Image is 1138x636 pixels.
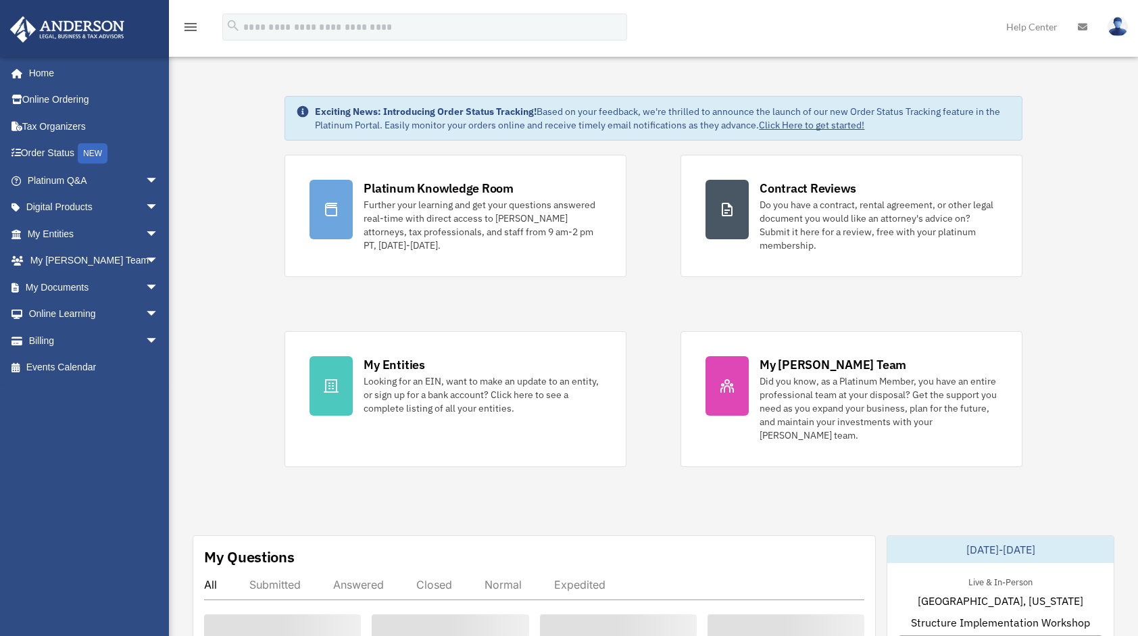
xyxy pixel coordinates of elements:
[760,374,997,442] div: Did you know, as a Platinum Member, you have an entire professional team at your disposal? Get th...
[760,356,906,373] div: My [PERSON_NAME] Team
[759,119,864,131] a: Click Here to get started!
[485,578,522,591] div: Normal
[9,220,179,247] a: My Entitiesarrow_drop_down
[9,140,179,168] a: Order StatusNEW
[226,18,241,33] i: search
[364,198,601,252] div: Further your learning and get your questions answered real-time with direct access to [PERSON_NAM...
[145,220,172,248] span: arrow_drop_down
[333,578,384,591] div: Answered
[204,578,217,591] div: All
[911,614,1090,631] span: Structure Implementation Workshop
[9,87,179,114] a: Online Ordering
[182,24,199,35] a: menu
[760,180,856,197] div: Contract Reviews
[681,331,1022,467] a: My [PERSON_NAME] Team Did you know, as a Platinum Member, you have an entire professional team at...
[78,143,107,164] div: NEW
[182,19,199,35] i: menu
[9,194,179,221] a: Digital Productsarrow_drop_down
[145,327,172,355] span: arrow_drop_down
[9,113,179,140] a: Tax Organizers
[9,167,179,194] a: Platinum Q&Aarrow_drop_down
[918,593,1083,609] span: [GEOGRAPHIC_DATA], [US_STATE]
[9,274,179,301] a: My Documentsarrow_drop_down
[416,578,452,591] div: Closed
[554,578,605,591] div: Expedited
[681,155,1022,277] a: Contract Reviews Do you have a contract, rental agreement, or other legal document you would like...
[315,105,1010,132] div: Based on your feedback, we're thrilled to announce the launch of our new Order Status Tracking fe...
[1108,17,1128,36] img: User Pic
[249,578,301,591] div: Submitted
[9,301,179,328] a: Online Learningarrow_drop_down
[204,547,295,567] div: My Questions
[145,167,172,195] span: arrow_drop_down
[364,374,601,415] div: Looking for an EIN, want to make an update to an entity, or sign up for a bank account? Click her...
[760,198,997,252] div: Do you have a contract, rental agreement, or other legal document you would like an attorney's ad...
[9,327,179,354] a: Billingarrow_drop_down
[315,105,537,118] strong: Exciting News: Introducing Order Status Tracking!
[887,536,1114,563] div: [DATE]-[DATE]
[145,274,172,301] span: arrow_drop_down
[284,155,626,277] a: Platinum Knowledge Room Further your learning and get your questions answered real-time with dire...
[958,574,1043,588] div: Live & In-Person
[145,194,172,222] span: arrow_drop_down
[145,247,172,275] span: arrow_drop_down
[9,354,179,381] a: Events Calendar
[9,59,172,87] a: Home
[145,301,172,328] span: arrow_drop_down
[6,16,128,43] img: Anderson Advisors Platinum Portal
[9,247,179,274] a: My [PERSON_NAME] Teamarrow_drop_down
[364,180,514,197] div: Platinum Knowledge Room
[284,331,626,467] a: My Entities Looking for an EIN, want to make an update to an entity, or sign up for a bank accoun...
[364,356,424,373] div: My Entities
